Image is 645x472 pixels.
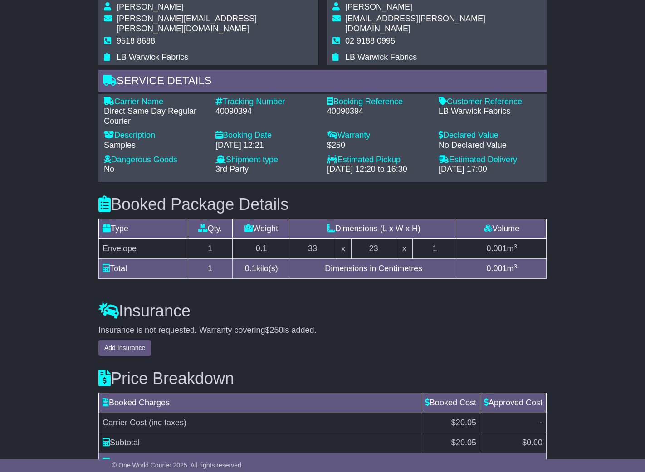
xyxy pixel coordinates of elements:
[117,36,155,45] span: 9518 8688
[413,239,457,259] td: 1
[245,264,256,273] span: 0.1
[439,155,541,165] div: Estimated Delivery
[457,239,547,259] td: m
[327,107,430,117] div: 40090394
[232,219,290,239] td: Weight
[117,14,257,33] span: [PERSON_NAME][EMAIL_ADDRESS][PERSON_NAME][DOMAIN_NAME]
[103,418,147,427] span: Carrier Cost
[327,141,430,151] div: $250
[439,107,541,117] div: LB Warwick Fabrics
[439,165,541,175] div: [DATE] 17:00
[456,438,476,447] span: 20.05
[439,97,541,107] div: Customer Reference
[439,131,541,141] div: Declared Value
[215,107,318,117] div: 40090394
[352,239,396,259] td: 23
[99,219,188,239] td: Type
[327,97,430,107] div: Booking Reference
[99,239,188,259] td: Envelope
[98,326,547,336] div: Insurance is not requested. Warranty covering is added.
[327,165,430,175] div: [DATE] 12:20 to 16:30
[345,36,395,45] span: 02 9188 0995
[527,438,542,447] span: 0.00
[518,457,547,469] div: $
[486,264,507,273] span: 0.001
[98,195,547,214] h3: Booked Package Details
[104,141,206,151] div: Samples
[290,239,335,259] td: 33
[486,244,507,253] span: 0.001
[457,219,547,239] td: Volume
[104,131,206,141] div: Description
[396,239,413,259] td: x
[104,97,206,107] div: Carrier Name
[480,433,546,453] td: $
[98,70,547,94] div: Service Details
[527,458,542,467] span: 0.00
[421,433,480,453] td: $
[215,155,318,165] div: Shipment type
[290,219,457,239] td: Dimensions (L x W x H)
[215,131,318,141] div: Booking Date
[215,165,249,174] span: 3rd Party
[265,326,283,335] span: $250
[188,239,232,259] td: 1
[215,141,318,151] div: [DATE] 12:21
[104,155,206,165] div: Dangerous Goods
[98,302,547,320] h3: Insurance
[451,418,476,427] span: $20.05
[290,259,457,279] td: Dimensions in Centimetres
[98,340,151,356] button: Add Insurance
[345,2,412,11] span: [PERSON_NAME]
[232,239,290,259] td: 0.1
[149,418,186,427] span: (inc taxes)
[345,53,417,62] span: LB Warwick Fabrics
[104,165,114,174] span: No
[215,97,318,107] div: Tracking Number
[188,219,232,239] td: Qty.
[439,141,541,151] div: No Declared Value
[99,259,188,279] td: Total
[104,107,206,126] div: Direct Same Day Regular Courier
[112,462,243,469] span: © One World Courier 2025. All rights reserved.
[335,239,352,259] td: x
[99,433,421,453] td: Subtotal
[345,14,485,33] span: [EMAIL_ADDRESS][PERSON_NAME][DOMAIN_NAME]
[99,393,421,413] td: Booked Charges
[98,457,518,469] div: Total charged including taxes
[480,393,546,413] td: Approved Cost
[327,131,430,141] div: Warranty
[117,2,184,11] span: [PERSON_NAME]
[232,259,290,279] td: kilo(s)
[457,259,547,279] td: m
[540,418,542,427] span: -
[98,370,547,388] h3: Price Breakdown
[513,263,517,270] sup: 3
[513,243,517,250] sup: 3
[188,259,232,279] td: 1
[421,393,480,413] td: Booked Cost
[327,155,430,165] div: Estimated Pickup
[117,53,188,62] span: LB Warwick Fabrics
